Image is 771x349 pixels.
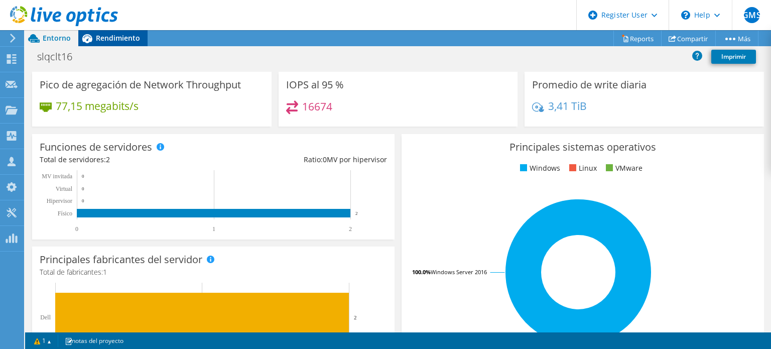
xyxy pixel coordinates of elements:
h4: 77,15 megabits/s [56,100,139,111]
text: 0 [82,174,84,179]
text: 0 [75,225,78,232]
svg: \n [681,11,690,20]
h3: Funciones de servidores [40,142,152,153]
span: 1 [103,267,107,277]
span: Rendimiento [96,33,140,43]
text: Dell [40,314,51,321]
h3: Principales fabricantes del servidor [40,254,202,265]
li: VMware [603,163,642,174]
h3: Promedio de write diaria [532,79,647,90]
a: Compartir [661,31,716,46]
li: Linux [567,163,597,174]
span: Entorno [43,33,71,43]
h4: 16674 [302,101,332,112]
h4: Total de fabricantes: [40,267,387,278]
text: 1 [212,225,215,232]
div: Ratio: MV por hipervisor [213,154,387,165]
tspan: Windows Server 2016 [431,268,487,276]
span: GMS [744,7,760,23]
text: Hipervisor [47,197,72,204]
h1: slqclt16 [33,51,88,62]
li: Windows [518,163,560,174]
text: 2 [349,225,352,232]
text: 0 [82,198,84,203]
text: 0 [82,186,84,191]
tspan: Físico [58,210,72,217]
h4: 3,41 TiB [548,100,587,111]
a: Reports [613,31,662,46]
a: Más [715,31,758,46]
tspan: 100.0% [412,268,431,276]
text: Virtual [56,185,73,192]
text: 2 [354,314,357,320]
div: Total de servidores: [40,154,213,165]
a: 1 [27,334,58,347]
h3: Pico de agregación de Network Throughput [40,79,241,90]
h3: Principales sistemas operativos [409,142,756,153]
text: MV invitada [42,173,72,180]
span: 2 [106,155,110,164]
h3: IOPS al 95 % [286,79,344,90]
text: 2 [355,211,358,216]
a: notas del proyecto [58,334,131,347]
a: Imprimir [711,50,756,64]
span: 0 [323,155,327,164]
